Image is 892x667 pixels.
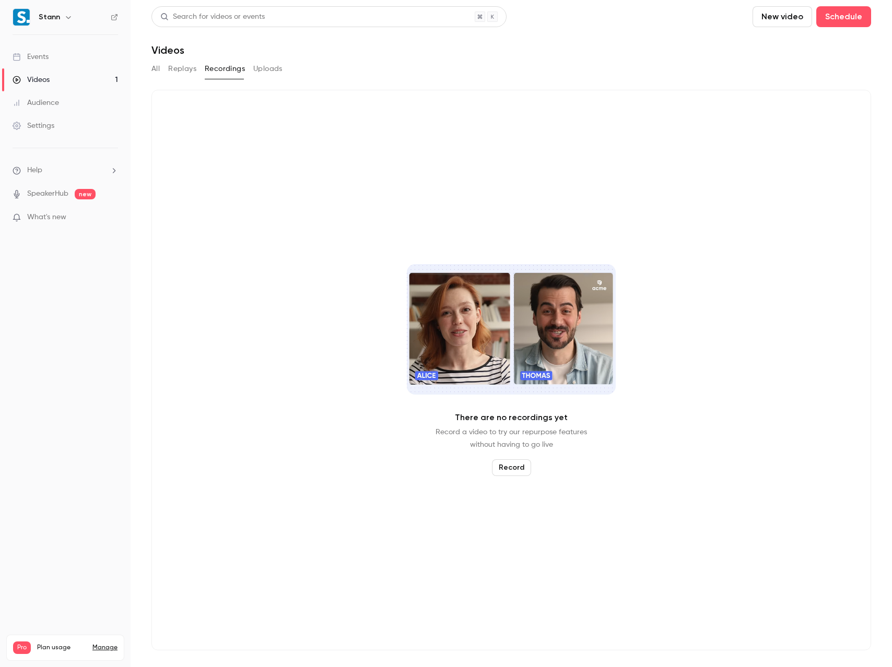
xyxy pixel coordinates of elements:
span: new [75,189,96,199]
p: Record a video to try our repurpose features without having to go live [436,426,587,451]
li: help-dropdown-opener [13,165,118,176]
button: Record [492,459,531,476]
div: Search for videos or events [160,11,265,22]
button: Recordings [205,61,245,77]
button: New video [753,6,812,27]
p: There are no recordings yet [455,411,568,424]
span: Help [27,165,42,176]
span: Plan usage [37,644,86,652]
div: Settings [13,121,54,131]
section: Videos [151,6,871,661]
span: Pro [13,641,31,654]
div: Events [13,52,49,62]
span: What's new [27,212,66,223]
img: Stann [13,9,30,26]
button: Uploads [253,61,283,77]
div: Audience [13,98,59,108]
a: SpeakerHub [27,188,68,199]
div: Videos [13,75,50,85]
button: All [151,61,160,77]
a: Manage [92,644,118,652]
h1: Videos [151,44,184,56]
button: Schedule [816,6,871,27]
h6: Stann [39,12,60,22]
iframe: Noticeable Trigger [105,213,118,222]
button: Replays [168,61,196,77]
